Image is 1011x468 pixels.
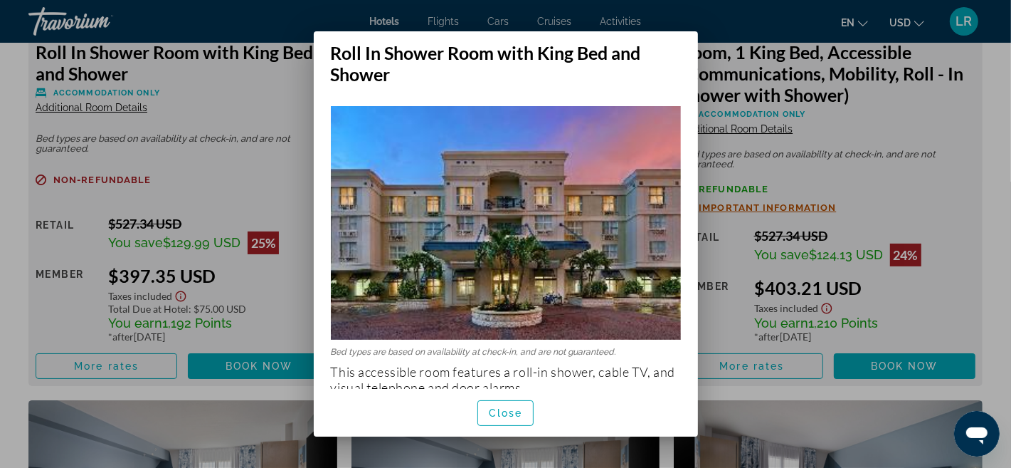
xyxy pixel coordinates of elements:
h2: Roll In Shower Room with King Bed and Shower [314,31,698,85]
img: Roll In Shower Room with King Bed and Shower [331,106,681,340]
span: Close [489,407,523,419]
button: Close [477,400,534,426]
iframe: Button to launch messaging window [954,411,1000,457]
p: This accessible room features a roll-in shower, cable TV, and visual telephone and door alarms. [331,364,681,395]
p: Bed types are based on availability at check-in, and are not guaranteed. [331,347,681,357]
